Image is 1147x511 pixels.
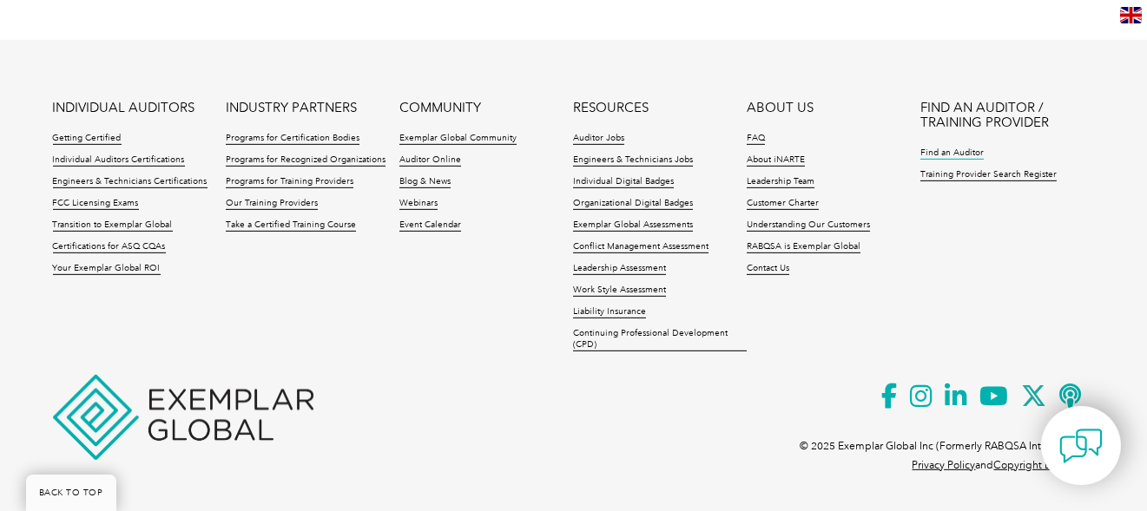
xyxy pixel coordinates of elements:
[53,219,173,232] a: Transition to Exemplar Global
[53,198,139,210] a: FCC Licensing Exams
[801,436,1095,455] p: © 2025 Exemplar Global Inc (Formerly RABQSA International).
[399,176,451,188] a: Blog & News
[573,133,624,145] a: Auditor Jobs
[747,219,870,232] a: Understanding Our Customers
[399,198,438,210] a: Webinars
[226,176,353,188] a: Programs for Training Providers
[53,241,166,253] a: Certifications for ASQ CQAs
[573,219,693,232] a: Exemplar Global Assessments
[573,101,649,115] a: RESOURCES
[1059,424,1103,468] img: contact-chat.png
[573,328,747,351] a: Continuing Professional Development (CPD)
[1120,7,1142,23] img: en
[573,198,693,210] a: Organizational Digital Badges
[573,154,693,167] a: Engineers & Technicians Jobs
[573,176,674,188] a: Individual Digital Badges
[573,306,646,318] a: Liability Insurance
[226,198,318,210] a: Our Training Providers
[747,263,789,275] a: Contact Us
[920,147,984,160] a: Find an Auditor
[53,101,195,115] a: INDIVIDUAL AUDITORS
[920,101,1094,130] a: FIND AN AUDITOR / TRAINING PROVIDER
[53,263,161,275] a: Your Exemplar Global ROI
[26,475,116,511] a: BACK TO TOP
[399,219,461,232] a: Event Calendar
[53,154,185,167] a: Individual Auditors Certifications
[226,133,359,145] a: Programs for Certification Bodies
[920,169,1057,181] a: Training Provider Search Register
[573,241,709,253] a: Conflict Management Assessment
[747,101,814,115] a: ABOUT US
[399,133,517,145] a: Exemplar Global Community
[226,154,386,167] a: Programs for Recognized Organizations
[399,154,461,167] a: Auditor Online
[53,375,313,460] img: Exemplar Global
[53,133,122,145] a: Getting Certified
[913,459,976,471] a: Privacy Policy
[994,459,1095,471] a: Copyright Disclaimer
[747,241,860,253] a: RABQSA is Exemplar Global
[747,198,819,210] a: Customer Charter
[747,176,814,188] a: Leadership Team
[747,133,765,145] a: FAQ
[913,455,1095,475] p: and
[226,101,357,115] a: INDUSTRY PARTNERS
[747,154,805,167] a: About iNARTE
[53,176,208,188] a: Engineers & Technicians Certifications
[573,285,666,297] a: Work Style Assessment
[226,219,356,232] a: Take a Certified Training Course
[399,101,481,115] a: COMMUNITY
[573,263,666,275] a: Leadership Assessment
